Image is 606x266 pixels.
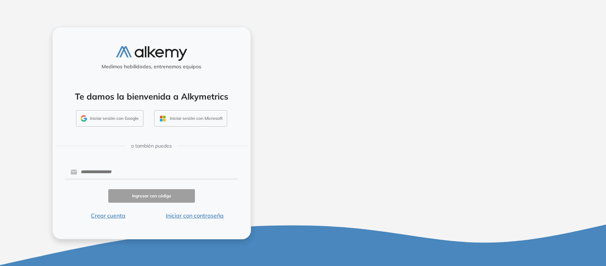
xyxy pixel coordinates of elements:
img: logo-alkemy [116,46,187,61]
button: Iniciar con contraseña [152,211,238,220]
button: Crear cuenta [65,211,152,220]
button: Iniciar sesión con Google [76,110,143,127]
button: Iniciar sesión con Microsoft [154,110,227,127]
iframe: Chat Widget [570,232,606,266]
span: o también puedes [131,142,172,150]
h4: Te damos la bienvenida a Alkymetrics [62,91,241,102]
img: OUTLOOK_ICON [159,115,167,123]
button: Ingresar con código [108,189,195,203]
h5: Medimos habilidades, entrenamos equipos [55,64,248,70]
img: GMAIL_ICON [81,115,87,122]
